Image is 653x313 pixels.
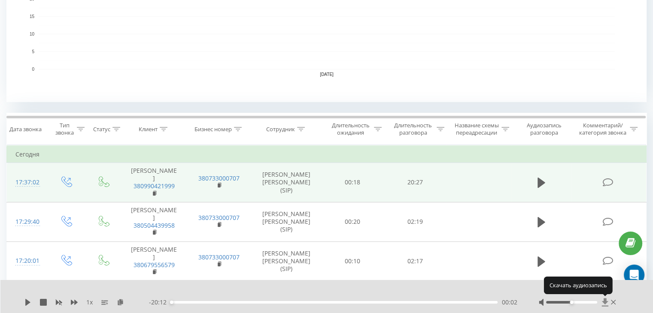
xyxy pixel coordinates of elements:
[86,298,93,307] span: 1 x
[252,202,322,241] td: [PERSON_NAME] [PERSON_NAME] (SIP)
[54,122,74,136] div: Тип звонка
[519,122,569,136] div: Аудиозапись разговора
[577,122,628,136] div: Комментарий/категория звонка
[30,32,35,36] text: 10
[32,67,34,72] text: 0
[170,301,173,304] div: Accessibility label
[624,265,644,285] div: Open Intercom Messenger
[320,72,334,77] text: [DATE]
[322,202,384,241] td: 00:20
[93,126,110,133] div: Статус
[198,214,240,222] a: 380733000707
[454,122,499,136] div: Название схемы переадресации
[502,298,517,307] span: 00:02
[384,241,446,281] td: 02:17
[15,214,38,230] div: 17:29:40
[252,163,322,202] td: [PERSON_NAME] [PERSON_NAME] (SIP)
[266,126,295,133] div: Сотрудник
[392,122,434,136] div: Длительность разговора
[252,241,322,281] td: [PERSON_NAME] [PERSON_NAME] (SIP)
[139,126,158,133] div: Клиент
[149,298,171,307] span: - 20:12
[121,241,186,281] td: [PERSON_NAME]
[121,163,186,202] td: [PERSON_NAME]
[9,126,42,133] div: Дата звонка
[329,122,372,136] div: Длительность ожидания
[322,241,384,281] td: 00:10
[384,202,446,241] td: 02:19
[134,182,175,190] a: 380990421999
[570,301,573,304] div: Accessibility label
[15,174,38,191] div: 17:37:02
[30,14,35,19] text: 15
[32,49,34,54] text: 5
[15,253,38,269] div: 17:20:01
[384,163,446,202] td: 20:27
[121,202,186,241] td: [PERSON_NAME]
[7,146,647,163] td: Сегодня
[134,221,175,229] a: 380504439958
[194,126,232,133] div: Бизнес номер
[134,261,175,269] a: 380679556579
[198,174,240,182] a: 380733000707
[198,253,240,261] a: 380733000707
[322,163,384,202] td: 00:18
[544,277,613,294] div: Скачать аудиозапись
